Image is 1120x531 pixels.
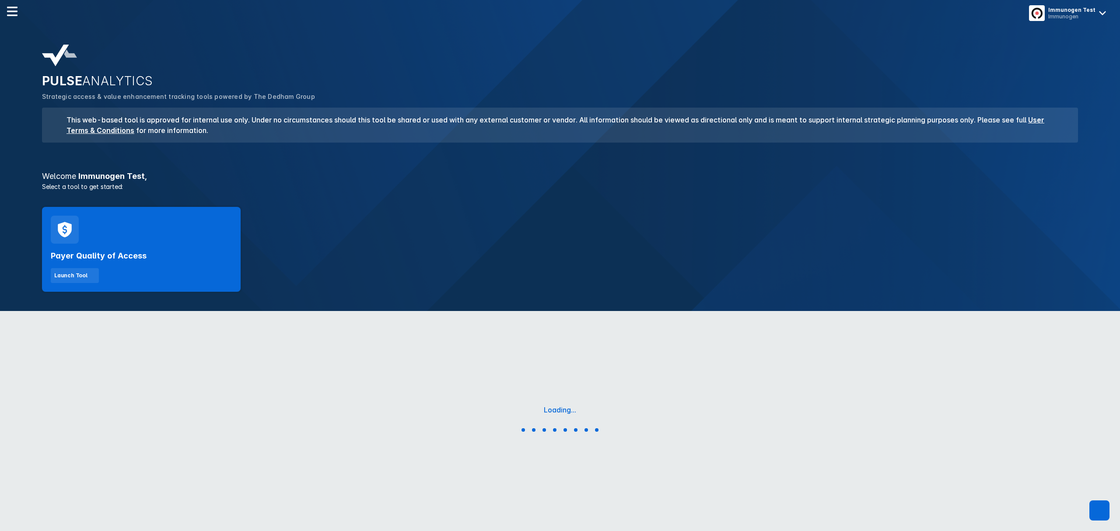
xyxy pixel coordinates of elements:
p: Select a tool to get started: [37,182,1083,191]
h3: This web-based tool is approved for internal use only. Under no circumstances should this tool be... [61,115,1067,136]
div: Contact Support [1089,500,1109,521]
h2: Payer Quality of Access [51,251,147,261]
img: menu button [1031,7,1043,19]
span: ANALYTICS [82,73,153,88]
p: Strategic access & value enhancement tracking tools powered by The Dedham Group [42,92,1078,101]
div: Loading... [544,405,576,414]
h3: Immunogen Test , [37,172,1083,180]
div: Immunogen [1048,13,1095,20]
button: Launch Tool [51,268,99,283]
img: menu--horizontal.svg [7,6,17,17]
span: Welcome [42,171,76,181]
img: pulse-analytics-logo [42,45,77,66]
div: Immunogen Test [1048,7,1095,13]
a: Payer Quality of AccessLaunch Tool [42,207,241,292]
div: Launch Tool [54,272,87,279]
h2: PULSE [42,73,1078,88]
